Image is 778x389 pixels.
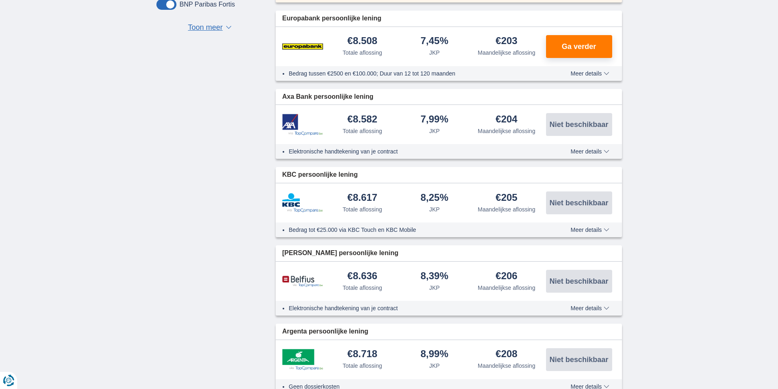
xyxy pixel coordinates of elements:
[571,149,609,154] span: Meer details
[185,22,234,33] button: Toon meer ▼
[496,36,517,47] div: €203
[282,36,323,57] img: product.pl.alt Europabank
[289,304,541,312] li: Elektronische handtekening van je contract
[421,193,448,204] div: 8,25%
[282,276,323,287] img: product.pl.alt Belfius
[421,349,448,360] div: 8,99%
[188,22,223,33] span: Toon meer
[343,49,382,57] div: Totale aflossing
[282,170,358,180] span: KBC persoonlijke lening
[348,349,377,360] div: €8.718
[546,348,612,371] button: Niet beschikbaar
[429,362,440,370] div: JKP
[549,121,608,128] span: Niet beschikbaar
[571,227,609,233] span: Meer details
[429,284,440,292] div: JKP
[564,70,615,77] button: Meer details
[478,284,535,292] div: Maandelijkse aflossing
[226,26,232,29] span: ▼
[478,127,535,135] div: Maandelijkse aflossing
[282,14,381,23] span: Europabank persoonlijke lening
[282,349,323,370] img: product.pl.alt Argenta
[289,226,541,234] li: Bedrag tot €25.000 via KBC Touch en KBC Mobile
[282,92,373,102] span: Axa Bank persoonlijke lening
[429,127,440,135] div: JKP
[343,127,382,135] div: Totale aflossing
[496,114,517,125] div: €204
[348,193,377,204] div: €8.617
[564,148,615,155] button: Meer details
[180,1,235,8] label: BNP Paribas Fortis
[289,69,541,78] li: Bedrag tussen €2500 en €100.000; Duur van 12 tot 120 maanden
[282,249,398,258] span: [PERSON_NAME] persoonlijke lening
[348,114,377,125] div: €8.582
[348,36,377,47] div: €8.508
[343,205,382,213] div: Totale aflossing
[429,205,440,213] div: JKP
[478,49,535,57] div: Maandelijkse aflossing
[421,114,448,125] div: 7,99%
[421,36,448,47] div: 7,45%
[343,362,382,370] div: Totale aflossing
[343,284,382,292] div: Totale aflossing
[546,35,612,58] button: Ga verder
[429,49,440,57] div: JKP
[348,271,377,282] div: €8.636
[571,71,609,76] span: Meer details
[571,305,609,311] span: Meer details
[282,327,368,336] span: Argenta persoonlijke lening
[549,199,608,207] span: Niet beschikbaar
[562,43,596,50] span: Ga verder
[478,205,535,213] div: Maandelijkse aflossing
[496,349,517,360] div: €208
[282,193,323,213] img: product.pl.alt KBC
[549,356,608,363] span: Niet beschikbaar
[564,305,615,311] button: Meer details
[546,113,612,136] button: Niet beschikbaar
[478,362,535,370] div: Maandelijkse aflossing
[496,193,517,204] div: €205
[282,114,323,136] img: product.pl.alt Axa Bank
[549,278,608,285] span: Niet beschikbaar
[496,271,517,282] div: €206
[564,227,615,233] button: Meer details
[546,270,612,293] button: Niet beschikbaar
[421,271,448,282] div: 8,39%
[546,191,612,214] button: Niet beschikbaar
[289,147,541,156] li: Elektronische handtekening van je contract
